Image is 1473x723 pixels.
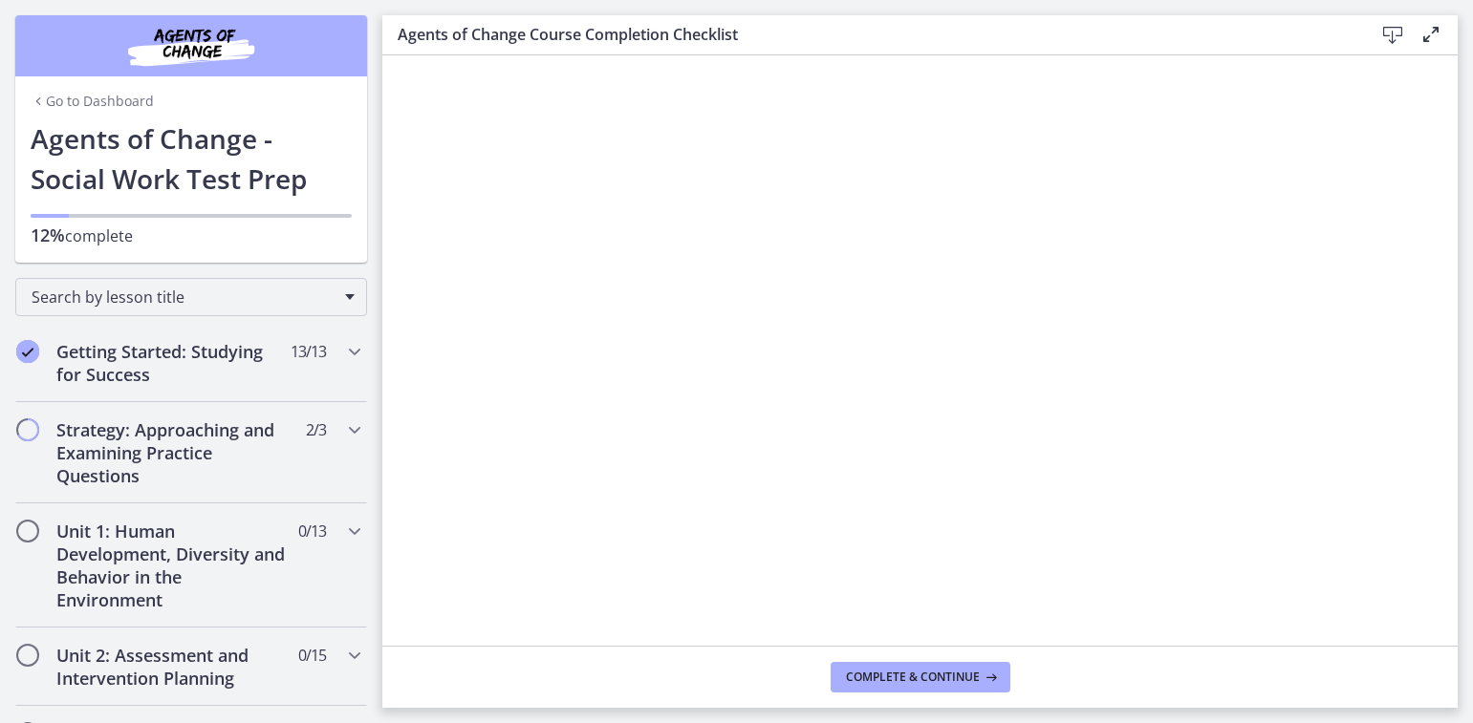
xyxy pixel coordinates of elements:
h2: Unit 1: Human Development, Diversity and Behavior in the Environment [56,520,290,611]
span: 12% [31,223,65,246]
span: 0 / 15 [298,644,326,667]
span: 0 / 13 [298,520,326,542]
h3: Agents of Change Course Completion Checklist [398,23,1343,46]
span: Complete & continue [846,670,980,685]
span: 13 / 13 [291,340,326,363]
button: Complete & continue [831,662,1010,692]
i: Completed [16,340,39,363]
span: Search by lesson title [32,287,336,308]
a: Go to Dashboard [31,92,154,111]
div: Search by lesson title [15,278,367,316]
span: 2 / 3 [306,418,326,441]
img: Agents of Change [76,23,306,69]
h2: Strategy: Approaching and Examining Practice Questions [56,418,290,487]
h2: Getting Started: Studying for Success [56,340,290,386]
h1: Agents of Change - Social Work Test Prep [31,118,352,199]
h2: Unit 2: Assessment and Intervention Planning [56,644,290,690]
p: complete [31,223,352,247]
